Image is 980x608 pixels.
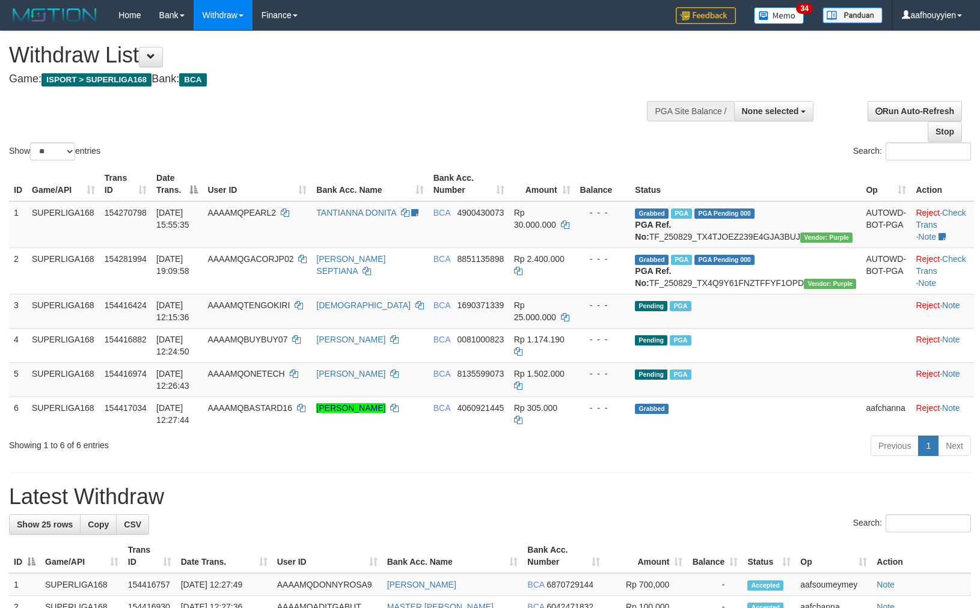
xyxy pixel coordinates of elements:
[433,208,450,217] span: BCA
[88,520,109,529] span: Copy
[916,300,940,310] a: Reject
[796,3,812,14] span: 34
[605,573,688,596] td: Rp 700,000
[916,403,940,413] a: Reject
[272,573,382,596] td: AAAAMQDONNYROSA9
[635,301,667,311] span: Pending
[630,248,861,294] td: TF_250829_TX4Q9Y61FNZTFFYF1OPD
[509,167,575,201] th: Amount: activate to sort column ascending
[9,485,971,509] h1: Latest Withdraw
[514,300,556,322] span: Rp 25.000.000
[27,201,100,248] td: SUPERLIGA168
[822,7,883,23] img: panduan.png
[207,254,293,264] span: AAAAMQGACORJP02
[861,248,911,294] td: AUTOWD-BOT-PGA
[156,403,189,425] span: [DATE] 12:27:44
[800,233,853,243] span: Vendor URL: https://trx4.1velocity.biz
[433,335,450,344] span: BCA
[877,580,895,589] a: Note
[27,362,100,397] td: SUPERLIGA168
[514,208,556,230] span: Rp 30.000.000
[80,514,117,535] a: Copy
[942,369,960,378] a: Note
[747,580,783,591] span: Accepted
[580,299,626,311] div: - - -
[316,300,411,310] a: [DEMOGRAPHIC_DATA]
[918,232,936,242] a: Note
[316,369,385,378] a: [PERSON_NAME]
[27,294,100,328] td: SUPERLIGA168
[457,254,504,264] span: Copy 8851135898 to clipboard
[9,328,27,362] td: 4
[911,167,974,201] th: Action
[916,335,940,344] a: Reject
[635,220,671,242] b: PGA Ref. No:
[40,573,123,596] td: SUPERLIGA168
[635,335,667,345] span: Pending
[433,300,450,310] span: BCA
[670,335,691,345] span: Marked by aafsoumeymey
[123,539,176,573] th: Trans ID: activate to sort column ascending
[671,208,692,219] span: Marked by aafmaleo
[911,397,974,431] td: ·
[886,142,971,160] input: Search:
[176,539,272,573] th: Date Trans.: activate to sort column ascending
[30,142,75,160] select: Showentries
[676,7,736,24] img: Feedback.jpg
[514,254,565,264] span: Rp 2.400.000
[387,580,456,589] a: [PERSON_NAME]
[630,201,861,248] td: TF_250829_TX4TJOEZ239E4GJA3BUJ
[156,208,189,230] span: [DATE] 15:55:35
[156,369,189,391] span: [DATE] 12:26:43
[911,248,974,294] td: · ·
[743,539,795,573] th: Status: activate to sort column ascending
[886,514,971,532] input: Search:
[9,73,642,85] h4: Game: Bank:
[804,279,856,289] span: Vendor URL: https://trx4.1velocity.biz
[457,208,504,217] span: Copy 4900430073 to clipboard
[575,167,631,201] th: Balance
[27,248,100,294] td: SUPERLIGA168
[316,208,396,217] a: TANTIANNA DONITA
[207,335,287,344] span: AAAAMQBUYBUY07
[457,369,504,378] span: Copy 8135599073 to clipboard
[514,369,565,378] span: Rp 1.502.000
[861,397,911,431] td: aafchanna
[635,208,669,219] span: Grabbed
[687,573,743,596] td: -
[795,573,872,596] td: aafsoumeymey
[207,208,276,217] span: AAAAMQPEARL2
[9,294,27,328] td: 3
[41,73,152,87] span: ISPORT > SUPERLIGA168
[9,362,27,397] td: 5
[100,167,152,201] th: Trans ID: activate to sort column ascending
[9,43,642,67] h1: Withdraw List
[316,335,385,344] a: [PERSON_NAME]
[514,335,565,344] span: Rp 1.174.190
[928,121,962,142] a: Stop
[457,403,504,413] span: Copy 4060921445 to clipboard
[635,369,667,380] span: Pending
[635,255,669,265] span: Grabbed
[635,404,669,414] span: Grabbed
[156,254,189,276] span: [DATE] 19:09:58
[580,207,626,219] div: - - -
[547,580,593,589] span: Copy 6870729144 to clipboard
[670,301,691,311] span: Marked by aafsoycanthlai
[316,403,385,413] a: [PERSON_NAME]
[457,300,504,310] span: Copy 1690371339 to clipboard
[742,106,799,116] span: None selected
[105,300,147,310] span: 154416424
[942,335,960,344] a: Note
[382,539,523,573] th: Bank Acc. Name: activate to sort column ascending
[916,254,940,264] a: Reject
[918,436,939,456] a: 1
[429,167,509,201] th: Bank Acc. Number: activate to sort column ascending
[580,402,626,414] div: - - -
[9,201,27,248] td: 1
[457,335,504,344] span: Copy 0081000823 to clipboard
[687,539,743,573] th: Balance: activate to sort column ascending
[156,335,189,356] span: [DATE] 12:24:50
[853,514,971,532] label: Search:
[522,539,604,573] th: Bank Acc. Number: activate to sort column ascending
